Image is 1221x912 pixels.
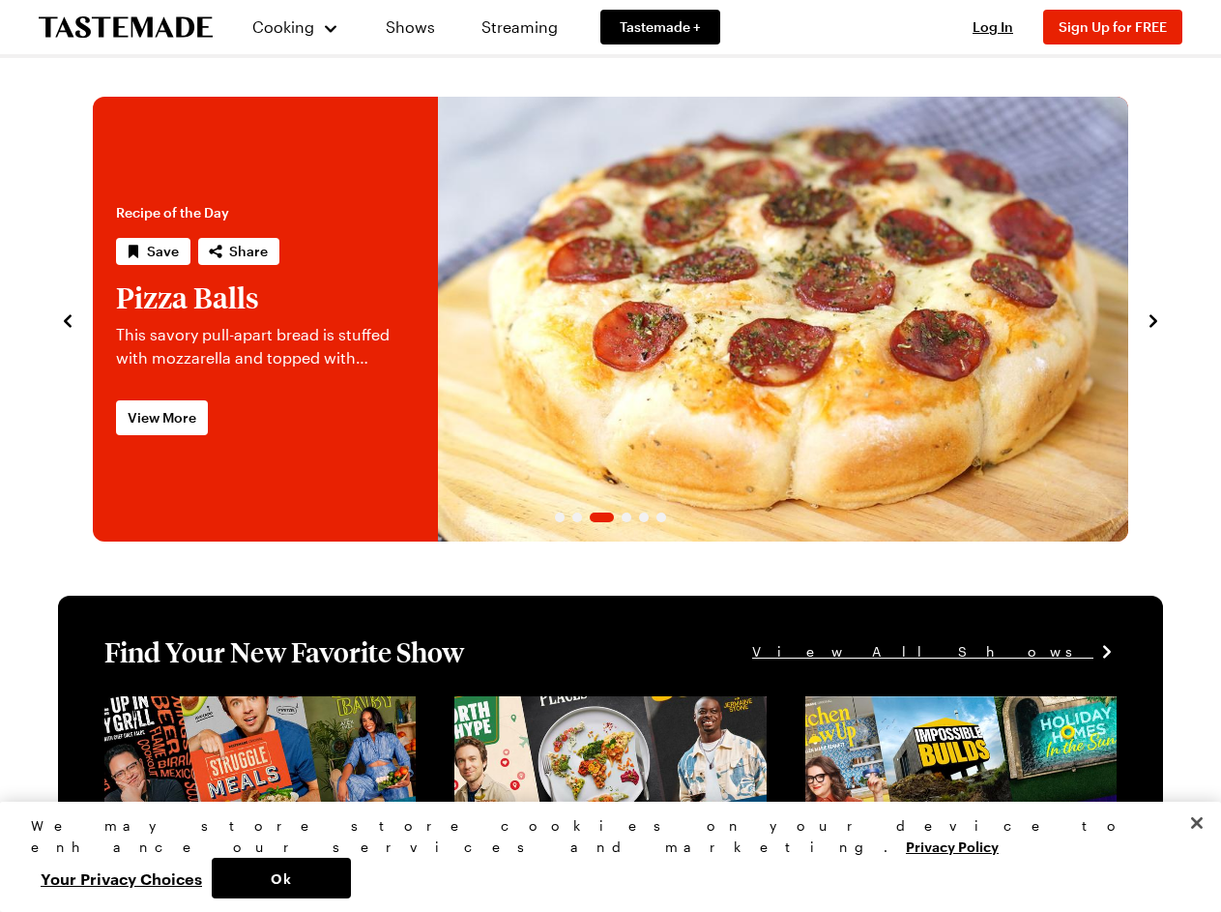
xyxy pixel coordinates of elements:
span: View More [128,408,196,427]
div: We may store store cookies on your device to enhance our services and marketing. [31,815,1174,858]
button: Cooking [251,4,339,50]
span: Tastemade + [620,17,701,37]
a: To Tastemade Home Page [39,16,213,39]
span: Share [229,242,268,261]
span: Save [147,242,179,261]
span: Go to slide 3 [590,513,614,522]
a: Tastemade + [600,10,720,44]
span: Log In [973,18,1013,35]
button: navigate to previous item [58,308,77,331]
button: Save recipe [116,238,190,265]
button: Sign Up for FREE [1043,10,1182,44]
button: Ok [212,858,351,898]
a: View More [116,400,208,435]
button: Close [1176,802,1218,844]
span: Go to slide 6 [656,513,666,522]
button: Your Privacy Choices [31,858,212,898]
span: Sign Up for FREE [1059,18,1167,35]
a: View full content for [object Object] [805,698,1069,717]
h1: Find Your New Favorite Show [104,634,464,669]
div: Privacy [31,815,1174,898]
a: View full content for [object Object] [104,698,368,717]
a: View full content for [object Object] [454,698,718,717]
span: Go to slide 1 [555,513,565,522]
div: 3 / 6 [93,97,1128,542]
button: Share [198,238,279,265]
button: navigate to next item [1144,308,1163,331]
span: Go to slide 5 [639,513,649,522]
a: More information about your privacy, opens in a new tab [906,837,999,855]
span: Cooking [252,17,314,36]
span: View All Shows [752,641,1093,662]
button: Log In [954,17,1032,37]
span: Go to slide 2 [572,513,582,522]
a: View All Shows [752,641,1117,662]
span: Go to slide 4 [622,513,631,522]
